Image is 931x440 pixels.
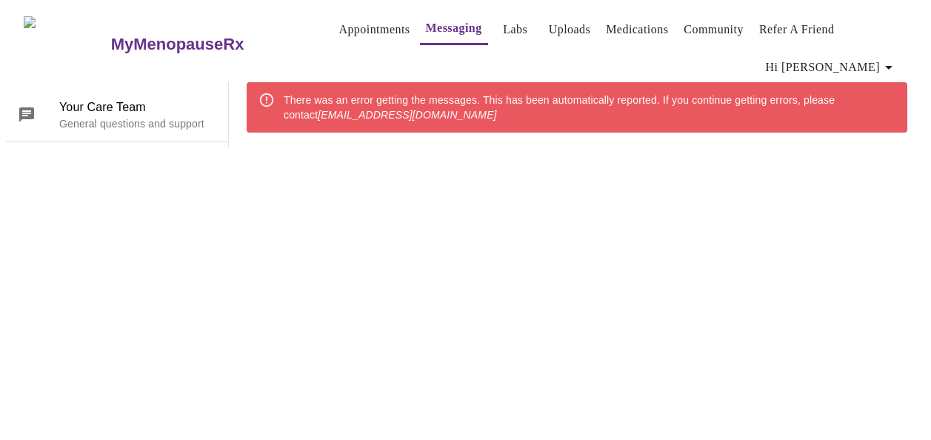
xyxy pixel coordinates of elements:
div: There was an error getting the messages. This has been automatically reported. If you continue ge... [284,87,895,128]
a: Medications [606,19,668,40]
button: Uploads [543,15,597,44]
button: Messaging [420,13,488,45]
h3: MyMenopauseRx [111,35,244,54]
button: Appointments [333,15,416,44]
button: Medications [600,15,674,44]
a: Uploads [549,19,591,40]
button: Refer a Friend [753,15,841,44]
span: Your Care Team [59,99,216,116]
span: Hi [PERSON_NAME] [766,57,898,78]
a: Community [684,19,744,40]
div: Your Care TeamGeneral questions and support [6,88,228,141]
a: Labs [503,19,527,40]
a: Refer a Friend [759,19,835,40]
button: Hi [PERSON_NAME] [760,53,904,82]
img: MyMenopauseRx Logo [24,16,109,72]
a: Messaging [426,18,482,39]
em: [EMAIL_ADDRESS][DOMAIN_NAME] [318,109,496,121]
button: Labs [492,15,539,44]
a: MyMenopauseRx [109,19,303,70]
a: Appointments [338,19,410,40]
button: Community [678,15,750,44]
p: General questions and support [59,116,216,131]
